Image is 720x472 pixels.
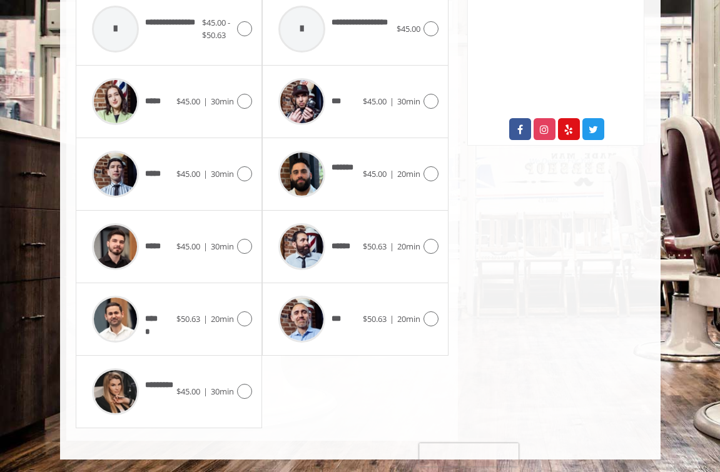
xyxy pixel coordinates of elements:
[176,241,200,252] span: $45.00
[419,443,519,466] iframe: reCAPTCHA
[390,313,394,324] span: |
[203,386,208,397] span: |
[397,313,420,324] span: 20min
[397,241,420,252] span: 20min
[211,241,234,252] span: 30min
[176,386,200,397] span: $45.00
[211,96,234,107] span: 30min
[211,313,234,324] span: 20min
[176,313,200,324] span: $50.63
[397,168,420,179] span: 20min
[203,241,208,252] span: |
[390,168,394,179] span: |
[363,96,387,107] span: $45.00
[202,17,230,41] span: $45.00 - $50.63
[203,313,208,324] span: |
[211,168,234,179] span: 30min
[397,23,420,34] span: $45.00
[363,241,387,252] span: $50.63
[363,313,387,324] span: $50.63
[397,96,420,107] span: 30min
[203,168,208,179] span: |
[390,241,394,252] span: |
[176,168,200,179] span: $45.00
[203,96,208,107] span: |
[176,96,200,107] span: $45.00
[390,96,394,107] span: |
[363,168,387,179] span: $45.00
[211,386,234,397] span: 30min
